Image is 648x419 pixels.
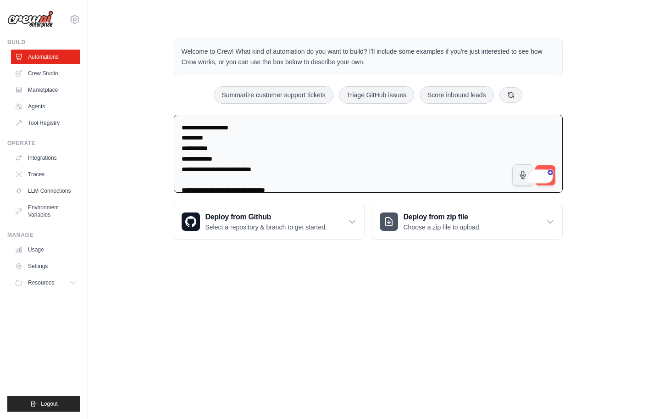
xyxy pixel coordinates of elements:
[11,184,80,198] a: LLM Connections
[11,83,80,97] a: Marketplace
[41,400,58,408] span: Logout
[11,66,80,81] a: Crew Studio
[404,223,481,232] p: Choose a zip file to upload.
[7,39,80,46] div: Build
[7,396,80,412] button: Logout
[7,231,80,239] div: Manage
[11,259,80,274] a: Settings
[214,86,333,104] button: Summarize customer support tickets
[11,151,80,165] a: Integrations
[11,200,80,222] a: Environment Variables
[11,242,80,257] a: Usage
[205,212,327,223] h3: Deploy from Github
[11,167,80,182] a: Traces
[602,375,648,419] iframe: Chat Widget
[11,50,80,64] a: Automations
[11,116,80,130] a: Tool Registry
[174,115,563,193] textarea: To enrich screen reader interactions, please activate Accessibility in Grammarly extension settings
[205,223,327,232] p: Select a repository & branch to get started.
[7,11,53,28] img: Logo
[11,99,80,114] a: Agents
[404,212,481,223] h3: Deploy from zip file
[7,140,80,147] div: Operate
[339,86,414,104] button: Triage GitHub issues
[182,46,555,67] p: Welcome to Crew! What kind of automation do you want to build? I'll include some examples if you'...
[11,275,80,290] button: Resources
[28,279,54,286] span: Resources
[420,86,494,104] button: Score inbound leads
